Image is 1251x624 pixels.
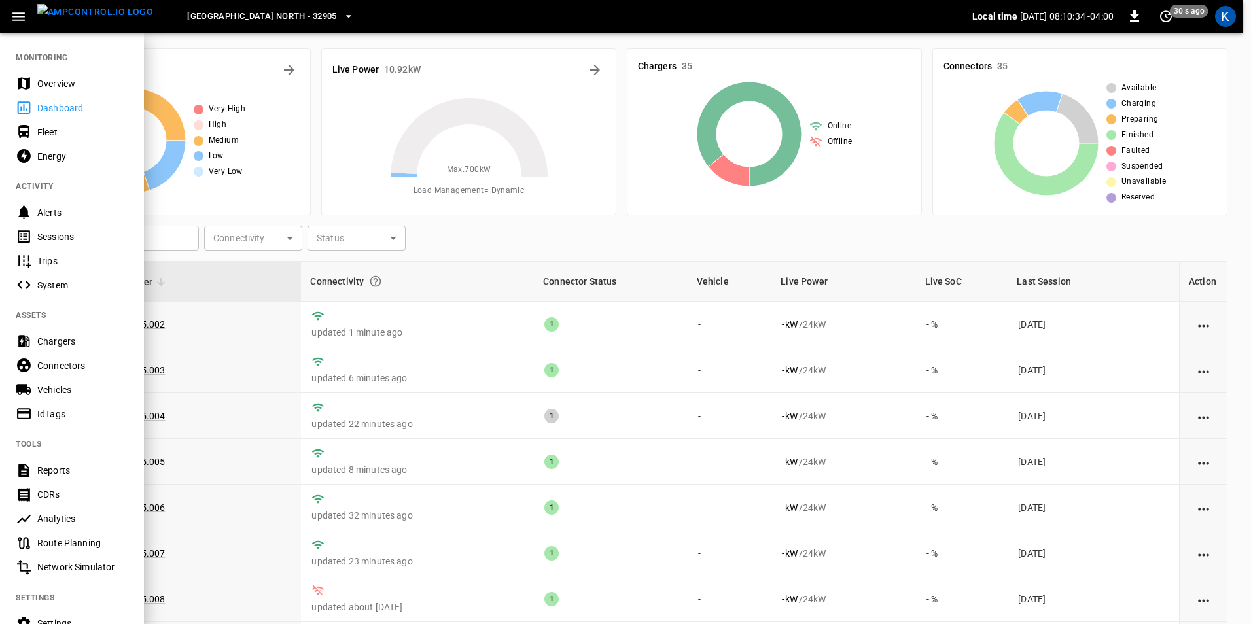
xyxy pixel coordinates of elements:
span: 30 s ago [1170,5,1208,18]
p: Local time [972,10,1017,23]
div: Energy [37,150,128,163]
div: profile-icon [1215,6,1236,27]
img: ampcontrol.io logo [37,4,153,20]
div: Route Planning [37,536,128,549]
div: Analytics [37,512,128,525]
div: CDRs [37,488,128,501]
div: Chargers [37,335,128,348]
div: Alerts [37,206,128,219]
div: Fleet [37,126,128,139]
span: [GEOGRAPHIC_DATA] North - 32905 [187,9,337,24]
div: Trips [37,254,128,268]
div: Reports [37,464,128,477]
div: Vehicles [37,383,128,396]
div: Connectors [37,359,128,372]
div: Network Simulator [37,561,128,574]
div: IdTags [37,407,128,421]
div: Overview [37,77,128,90]
p: [DATE] 08:10:34 -04:00 [1020,10,1114,23]
button: set refresh interval [1155,6,1176,27]
div: Sessions [37,230,128,243]
div: System [37,279,128,292]
div: Dashboard [37,101,128,114]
